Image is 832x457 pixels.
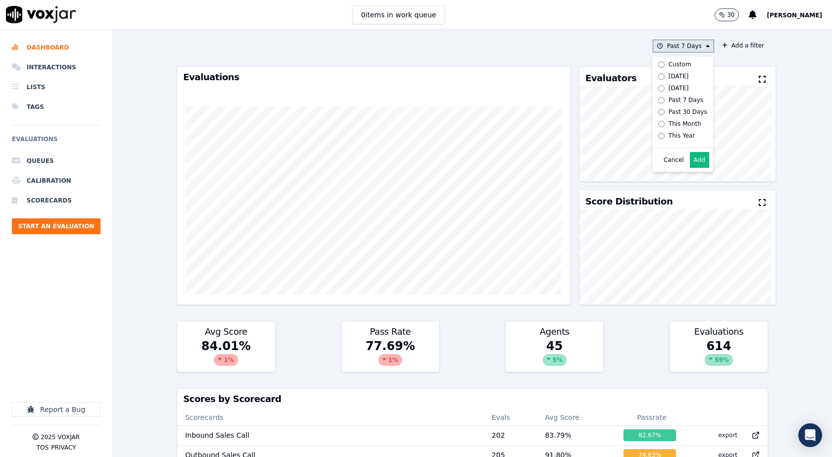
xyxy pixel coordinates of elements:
[767,9,832,21] button: [PERSON_NAME]
[710,427,745,443] button: export
[658,121,665,127] input: This Month
[177,425,484,445] td: Inbound Sales Call
[183,395,762,404] h3: Scores by Scorecard
[669,60,691,68] div: Custom
[12,218,101,234] button: Start an Evaluation
[727,11,734,19] p: 30
[537,409,616,425] th: Avg Score
[12,151,101,171] a: Queues
[658,61,665,68] input: Custom
[616,409,688,425] th: Passrate
[669,72,689,80] div: [DATE]
[624,429,676,441] div: 82.67 %
[353,5,445,24] button: 0items in work queue
[37,444,49,452] button: TOS
[348,327,433,336] h3: Pass Rate
[658,97,665,103] input: Past 7 Days
[669,132,695,140] div: This Year
[183,327,269,336] h3: Avg Score
[670,338,768,372] div: 614
[512,327,597,336] h3: Agents
[585,74,636,83] h3: Evaluators
[658,73,665,80] input: [DATE]
[214,354,238,366] div: 1 %
[658,133,665,139] input: This Year
[51,444,76,452] button: Privacy
[653,40,714,52] button: Past 7 Days Custom [DATE] [DATE] Past 7 Days Past 30 Days This Month This Year Cancel Add
[6,6,76,23] img: voxjar logo
[12,171,101,191] a: Calibration
[41,433,80,441] p: 2025 Voxjar
[669,96,703,104] div: Past 7 Days
[12,77,101,97] a: Lists
[676,327,762,336] h3: Evaluations
[585,197,673,206] h3: Score Distribution
[12,97,101,117] a: Tags
[767,12,822,19] span: [PERSON_NAME]
[177,409,484,425] th: Scorecards
[484,425,537,445] td: 202
[506,338,603,372] div: 45
[658,85,665,92] input: [DATE]
[12,38,101,57] a: Dashboard
[543,354,567,366] div: 5 %
[183,73,565,82] h3: Evaluations
[12,133,101,151] h6: Evaluations
[705,354,733,366] div: 59 %
[12,402,101,417] button: Report a Bug
[12,57,101,77] a: Interactions
[484,409,537,425] th: Evals
[715,8,749,21] button: 30
[669,108,707,116] div: Past 30 Days
[12,191,101,210] a: Scorecards
[669,84,689,92] div: [DATE]
[718,40,768,51] button: Add a filter
[378,354,402,366] div: 1 %
[715,8,739,21] button: 30
[658,109,665,115] input: Past 30 Days
[798,423,822,447] div: Open Intercom Messenger
[669,120,701,128] div: This Month
[690,152,709,168] button: Add
[177,338,275,372] div: 84.01 %
[664,156,684,164] button: Cancel
[342,338,439,372] div: 77.69 %
[537,425,616,445] td: 83.79 %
